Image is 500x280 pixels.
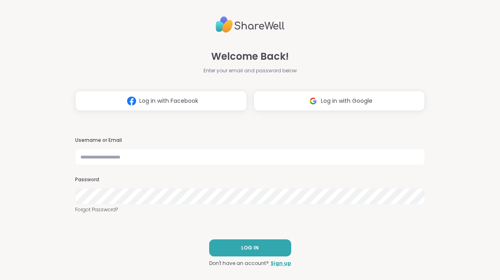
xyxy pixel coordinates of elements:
[75,91,247,111] button: Log in with Facebook
[139,97,198,105] span: Log in with Facebook
[75,137,425,144] h3: Username or Email
[209,239,291,256] button: LOG IN
[75,206,425,213] a: Forgot Password?
[321,97,372,105] span: Log in with Google
[216,13,285,36] img: ShareWell Logo
[241,244,259,252] span: LOG IN
[211,49,289,64] span: Welcome Back!
[203,67,297,74] span: Enter your email and password below
[124,93,139,109] img: ShareWell Logomark
[305,93,321,109] img: ShareWell Logomark
[271,260,291,267] a: Sign up
[209,260,269,267] span: Don't have an account?
[75,176,425,183] h3: Password
[253,91,425,111] button: Log in with Google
